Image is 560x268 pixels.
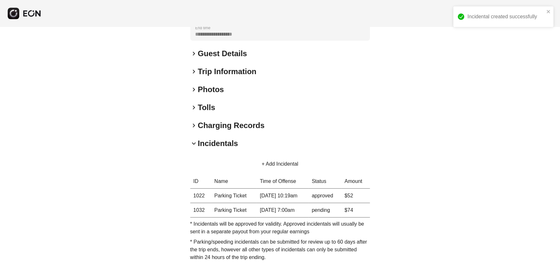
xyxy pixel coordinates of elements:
span: keyboard_arrow_right [190,50,198,57]
th: Name [211,174,257,189]
span: keyboard_arrow_right [190,86,198,93]
th: 1022 [190,189,211,203]
th: Amount [341,174,370,189]
th: 1032 [190,203,211,218]
span: keyboard_arrow_right [190,104,198,111]
h2: Guest Details [198,48,247,59]
p: * Incidentals will be approved for validity. Approved incidentals will usually be sent in a separ... [190,220,370,236]
td: $74 [341,203,370,218]
td: Parking Ticket [211,189,257,203]
button: close [547,9,551,14]
td: [DATE] 7:00am [257,203,309,218]
h2: Trip Information [198,66,257,77]
th: Time of Offense [257,174,309,189]
span: keyboard_arrow_down [190,140,198,147]
span: keyboard_arrow_right [190,122,198,129]
td: [DATE] 10:19am [257,189,309,203]
h2: Charging Records [198,120,265,131]
td: pending [309,203,341,218]
th: ID [190,174,211,189]
td: Parking Ticket [211,203,257,218]
p: * Parking/speeding incidentals can be submitted for review up to 60 days after the trip ends, how... [190,238,370,261]
th: Status [309,174,341,189]
td: $52 [341,189,370,203]
td: approved [309,189,341,203]
h2: Photos [198,84,224,95]
button: + Add Incidental [254,156,306,172]
span: keyboard_arrow_right [190,68,198,75]
div: Incidental created successfully [468,13,545,21]
h2: Tolls [198,102,215,113]
h2: Incidentals [198,138,238,149]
